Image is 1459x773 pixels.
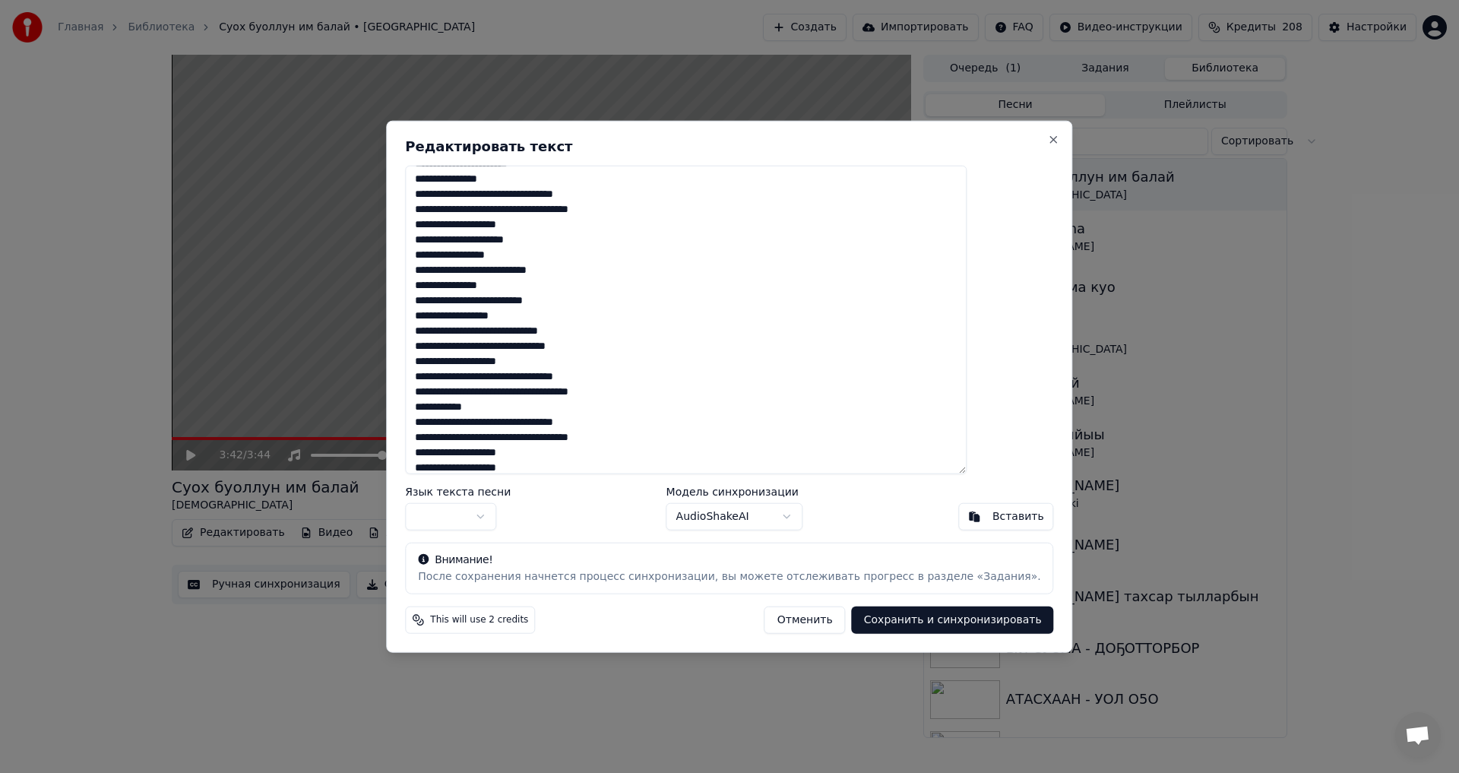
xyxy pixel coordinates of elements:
button: Вставить [958,503,1054,531]
h2: Редактировать текст [405,139,1053,153]
button: Отменить [764,607,846,634]
div: Вставить [992,509,1044,524]
span: This will use 2 credits [430,614,528,626]
div: Внимание! [418,553,1040,568]
label: Модель синхронизации [666,486,803,497]
label: Язык текста песни [405,486,511,497]
button: Сохранить и синхронизировать [852,607,1054,634]
div: После сохранения начнется процесс синхронизации, вы можете отслеживать прогресс в разделе «Задания». [418,569,1040,585]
